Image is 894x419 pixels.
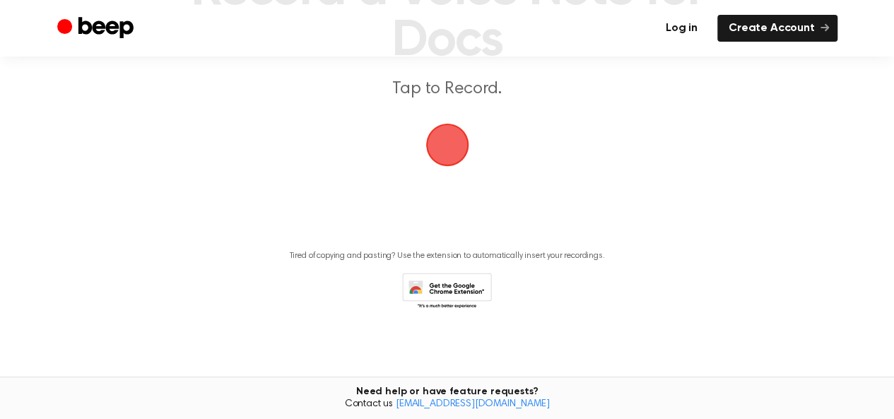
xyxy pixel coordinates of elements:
[426,124,469,166] img: Beep Logo
[57,15,137,42] a: Beep
[396,399,550,409] a: [EMAIL_ADDRESS][DOMAIN_NAME]
[654,15,709,42] a: Log in
[290,251,605,261] p: Tired of copying and pasting? Use the extension to automatically insert your recordings.
[176,78,719,101] p: Tap to Record.
[717,15,837,42] a: Create Account
[8,399,886,411] span: Contact us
